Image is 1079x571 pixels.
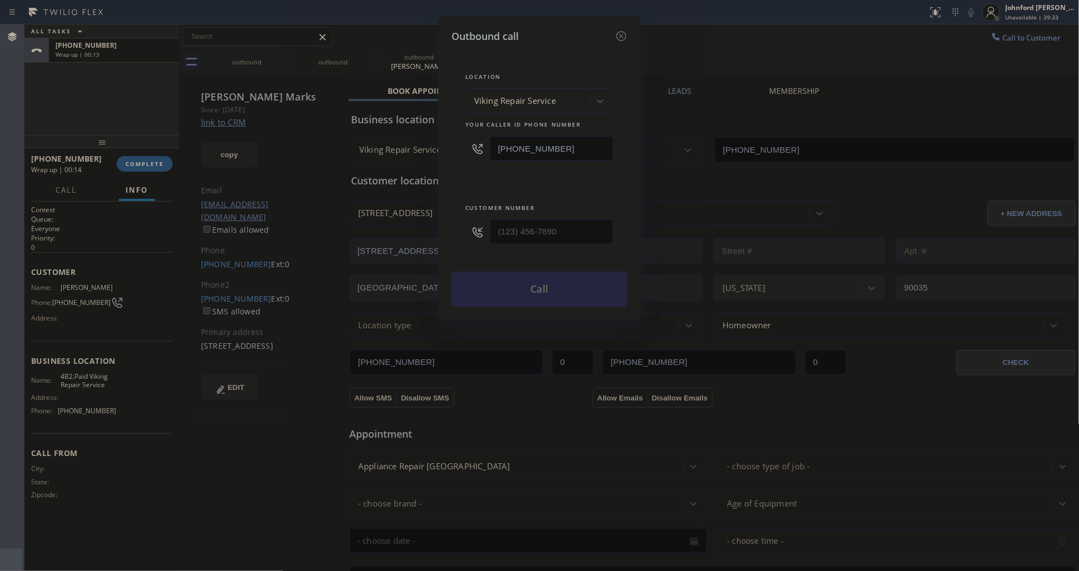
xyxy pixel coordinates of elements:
div: Location [465,71,614,83]
div: Customer number [465,202,614,214]
h5: Outbound call [451,29,519,44]
div: Your caller id phone number [465,119,614,131]
input: (123) 456-7890 [490,136,614,161]
button: Call [451,272,628,307]
div: Viking Repair Service [474,95,556,108]
input: (123) 456-7890 [490,219,614,244]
